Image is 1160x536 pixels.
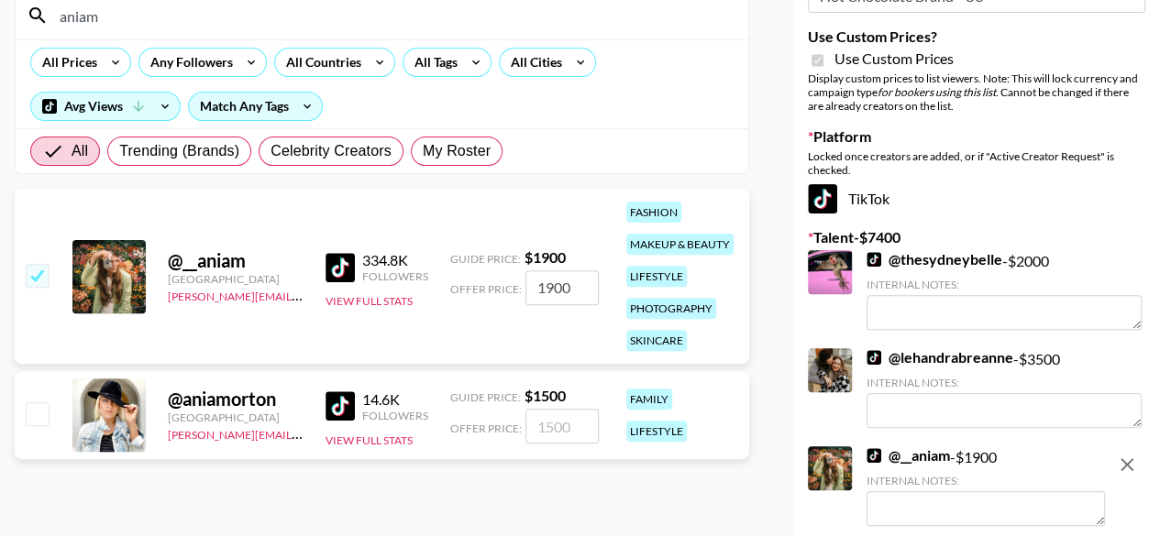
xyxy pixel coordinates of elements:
[808,27,1145,46] label: Use Custom Prices?
[867,252,881,267] img: TikTok
[808,184,837,213] img: TikTok
[867,448,881,463] img: TikTok
[450,390,521,404] span: Guide Price:
[626,298,716,319] div: photography
[450,421,522,435] span: Offer Price:
[31,93,180,120] div: Avg Views
[326,253,355,282] img: TikTok
[867,376,1142,389] div: Internal Notes:
[867,348,1142,428] div: - $ 3500
[189,93,322,120] div: Match Any Tags
[450,252,521,266] span: Guide Price:
[271,140,392,162] span: Celebrity Creators
[403,49,461,76] div: All Tags
[275,49,365,76] div: All Countries
[808,228,1145,246] label: Talent - $ 7400
[626,234,734,255] div: makeup & beauty
[626,330,687,351] div: skincare
[139,49,237,76] div: Any Followers
[31,49,101,76] div: All Prices
[626,202,681,223] div: fashion
[867,350,881,365] img: TikTok
[168,249,304,272] div: @ __aniam
[867,474,1105,487] div: Internal Notes:
[867,250,1142,330] div: - $ 2000
[1109,446,1145,483] button: remove
[119,140,239,162] span: Trending (Brands)
[500,49,566,76] div: All Cities
[168,286,526,303] a: [PERSON_NAME][EMAIL_ADDRESS][PERSON_NAME][DOMAIN_NAME]
[808,71,1145,113] div: Display custom prices to list viewers. Note: This will lock currency and campaign type . Cannot b...
[834,49,954,68] span: Use Custom Prices
[626,266,687,287] div: lifestyle
[867,446,950,465] a: @__aniam
[450,282,522,296] span: Offer Price:
[626,421,687,442] div: lifestyle
[326,433,413,447] button: View Full Stats
[362,390,428,409] div: 14.6K
[808,184,1145,213] div: TikTok
[168,272,304,286] div: [GEOGRAPHIC_DATA]
[867,446,1105,526] div: - $ 1900
[867,250,1002,268] a: @thesydneybelle
[878,85,996,99] em: for bookers using this list
[525,387,566,404] strong: $ 1500
[525,248,566,266] strong: $ 1900
[626,388,672,410] div: family
[168,424,439,442] a: [PERSON_NAME][EMAIL_ADDRESS][DOMAIN_NAME]
[525,409,599,443] input: 1500
[808,149,1145,177] div: Locked once creators are added, or if "Active Creator Request" is checked.
[168,410,304,424] div: [GEOGRAPHIC_DATA]
[326,294,413,308] button: View Full Stats
[423,140,491,162] span: My Roster
[362,251,428,269] div: 334.8K
[49,1,737,30] input: Search by User Name
[867,278,1142,291] div: Internal Notes:
[326,391,355,421] img: TikTok
[808,127,1145,146] label: Platform
[525,270,599,305] input: 1900
[72,140,88,162] span: All
[362,409,428,422] div: Followers
[168,388,304,410] div: @ aniamorton
[362,269,428,283] div: Followers
[867,348,1013,366] a: @lehandrabreanne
